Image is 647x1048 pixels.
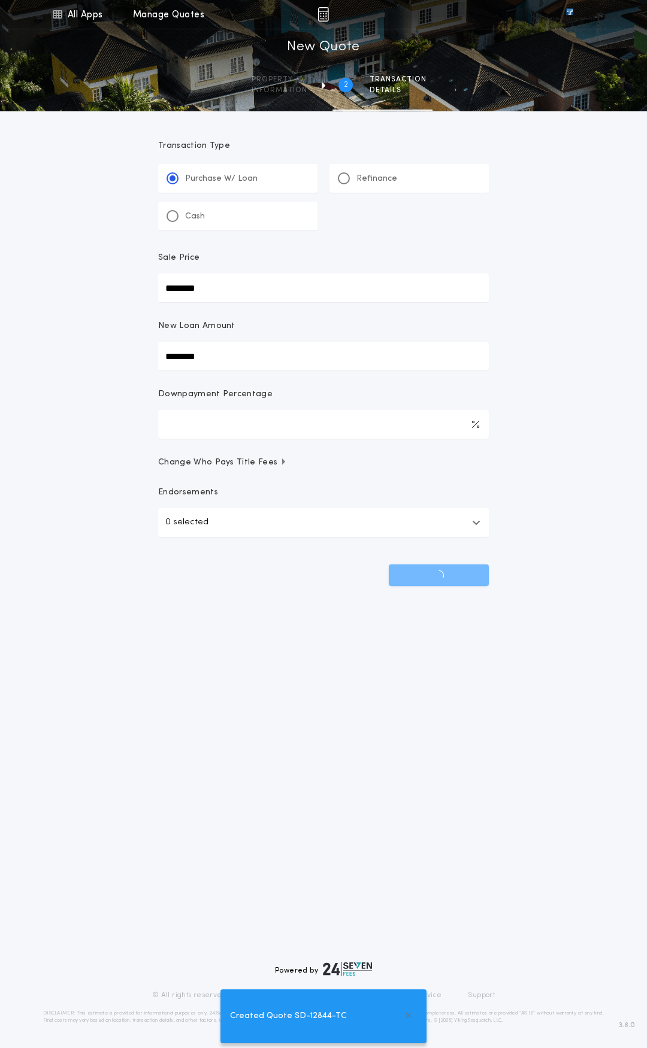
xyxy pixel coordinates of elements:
[275,962,372,976] div: Powered by
[370,86,427,95] span: details
[158,342,489,370] input: New Loan Amount
[230,1010,347,1023] span: Created Quote SD-12844-TC
[185,173,258,185] p: Purchase W/ Loan
[318,7,329,22] img: img
[344,80,348,90] h2: 2
[158,388,273,400] p: Downpayment Percentage
[323,962,372,976] img: logo
[158,252,199,264] p: Sale Price
[252,75,307,84] span: Property
[158,487,489,499] p: Endorsements
[158,457,287,469] span: Change Who Pays Title Fees
[185,211,205,223] p: Cash
[165,515,208,530] p: 0 selected
[158,457,489,469] button: Change Who Pays Title Fees
[287,38,360,57] h1: New Quote
[158,140,489,152] p: Transaction Type
[158,508,489,537] button: 0 selected
[158,274,489,302] input: Sale Price
[158,320,235,332] p: New Loan Amount
[370,75,427,84] span: Transaction
[356,173,397,185] p: Refinance
[158,410,489,439] input: Downpayment Percentage
[545,8,595,20] img: vs-icon
[252,86,307,95] span: information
